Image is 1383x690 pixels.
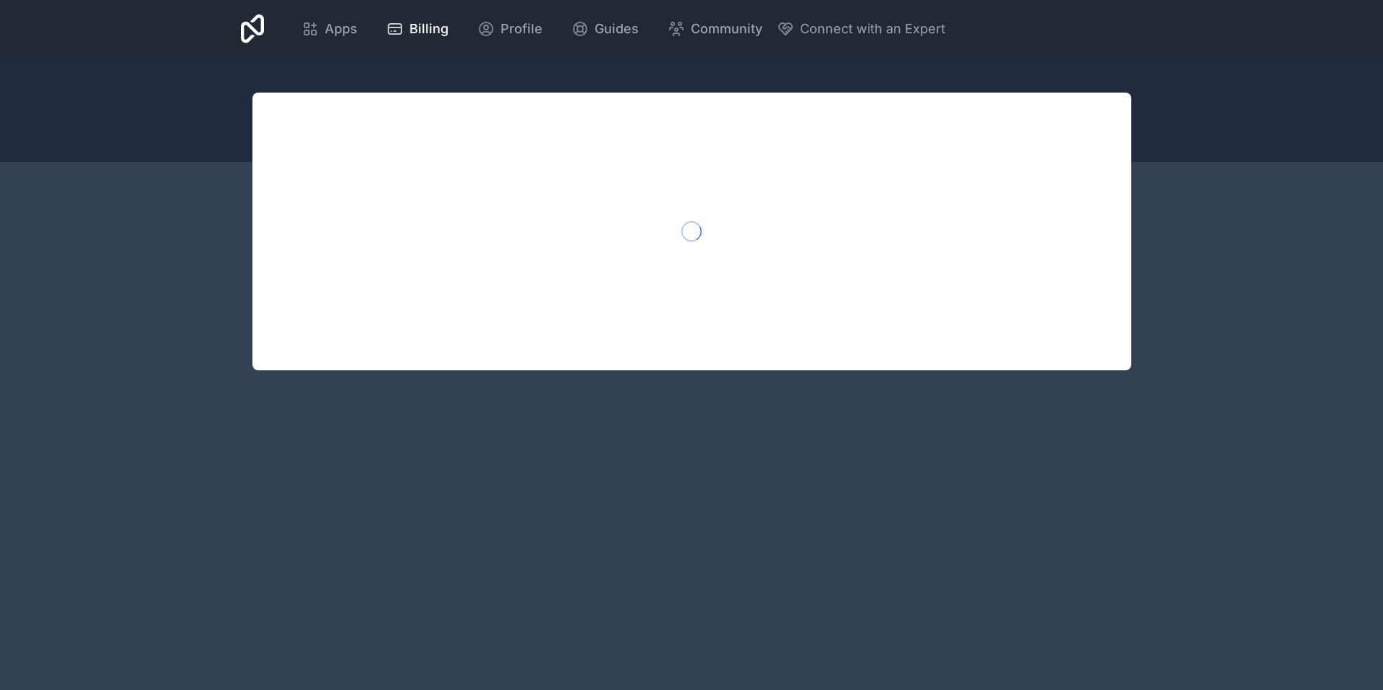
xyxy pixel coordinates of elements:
a: Guides [560,13,650,45]
span: Connect with an Expert [800,19,945,39]
button: Connect with an Expert [777,19,945,39]
a: Billing [375,13,460,45]
span: Billing [409,19,448,39]
span: Apps [325,19,357,39]
span: Community [691,19,762,39]
span: Guides [595,19,639,39]
a: Community [656,13,774,45]
span: Profile [501,19,542,39]
a: Profile [466,13,554,45]
a: Apps [290,13,369,45]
